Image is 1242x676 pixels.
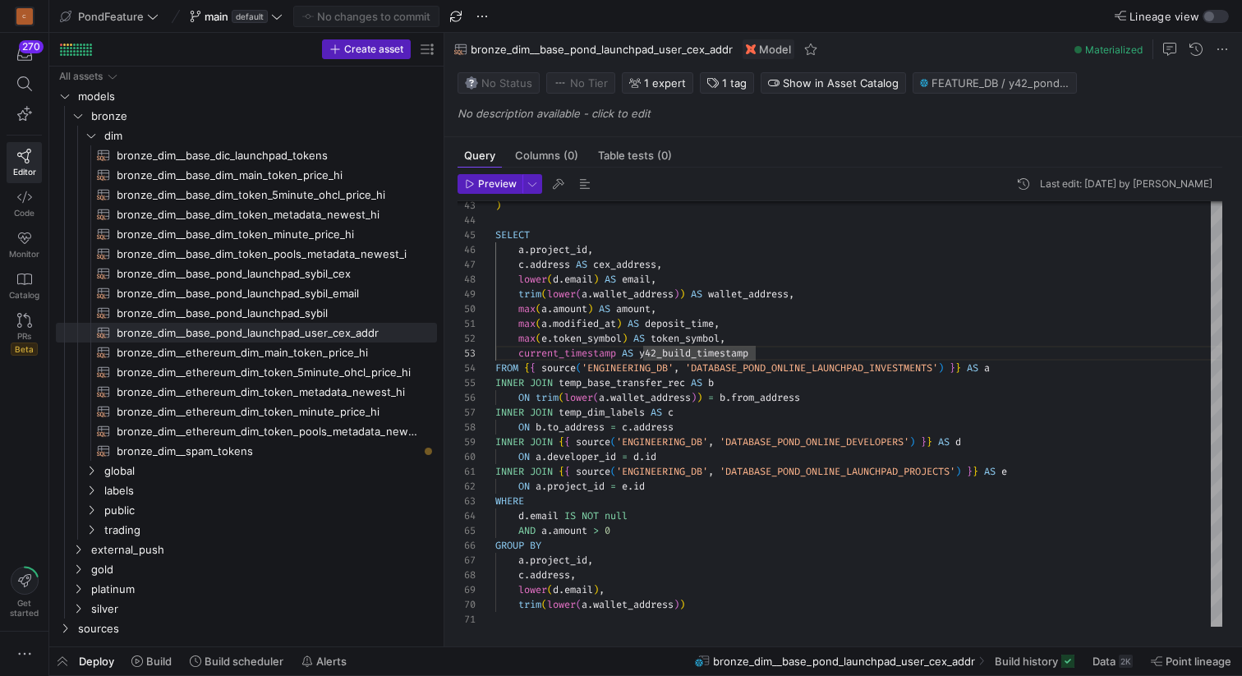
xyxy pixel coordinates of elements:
[515,150,578,161] span: Columns
[731,391,800,404] span: from_address
[117,205,418,224] span: bronze_dim__base_dim_token_metadata_newest_hi​​​​​​​​​​
[639,450,645,463] span: .
[605,391,610,404] span: .
[559,391,564,404] span: (
[536,480,541,493] span: a
[495,465,524,478] span: INNER
[458,375,476,390] div: 55
[656,258,662,271] span: ,
[1001,465,1007,478] span: e
[518,347,616,360] span: current_timestamp
[316,655,347,668] span: Alerts
[633,421,674,434] span: address
[186,6,287,27] button: maindefault
[950,361,955,375] span: }
[938,361,944,375] span: )
[593,273,599,286] span: )
[17,331,31,341] span: PRs
[56,283,437,303] a: bronze_dim__base_pond_launchpad_sybil_email​​​​​​​​​​
[547,421,605,434] span: to_address
[564,391,593,404] span: lower
[56,421,437,441] a: bronze_dim__ethereum_dim_token_pools_metadata_newest_i​​​​​​​​​​
[720,435,909,448] span: 'DATABASE_POND_ONLINE_DEVELOPERS'
[524,361,530,375] span: {
[56,185,437,205] a: bronze_dim__base_dim_token_5minute_ohcl_price_hi​​​​​​​​​​
[322,39,411,59] button: Create asset
[622,273,651,286] span: email
[714,317,720,330] span: ,
[530,406,553,419] span: JOIN
[9,290,39,300] span: Catalog
[541,421,547,434] span: .
[205,10,228,23] span: main
[56,402,437,421] a: bronze_dim__ethereum_dim_token_minute_price_hi​​​​​​​​​​
[931,76,1069,90] span: FEATURE_DB / y42_pondfeature_main / BRONZE_DIM__BASE_POND_LAUNCHPAD_USER_CEX_ADDR
[720,465,955,478] span: 'DATABASE_POND_ONLINE_LAUNCHPAD_PROJECTS'
[708,465,714,478] span: ,
[56,441,437,461] div: Press SPACE to select this row.
[616,465,708,478] span: 'ENGINEERING_DB'
[465,76,532,90] span: No Status
[645,317,714,330] span: deposit_time
[56,244,437,264] div: Press SPACE to select this row.
[294,647,354,675] button: Alerts
[56,303,437,323] a: bronze_dim__base_pond_launchpad_sybil​​​​​​​​​​
[458,390,476,405] div: 56
[657,150,672,161] span: (0)
[91,600,435,619] span: silver
[518,302,536,315] span: max
[554,76,567,90] img: No tier
[56,362,437,382] div: Press SPACE to select this row.
[78,619,435,638] span: sources
[582,287,587,301] span: a
[921,435,927,448] span: }
[587,287,593,301] span: .
[10,598,39,618] span: Get started
[622,347,633,360] span: AS
[530,465,553,478] span: JOIN
[56,421,437,441] div: Press SPACE to select this row.
[524,243,530,256] span: .
[708,391,714,404] span: =
[593,391,599,404] span: (
[495,361,518,375] span: FROM
[955,361,961,375] span: }
[610,465,616,478] span: (
[56,283,437,303] div: Press SPACE to select this row.
[117,146,418,165] span: bronze_dim__base_dic_launchpad_tokens​​​​​​​​​​
[56,205,437,224] div: Press SPACE to select this row.
[1085,647,1140,675] button: Data2K
[91,107,435,126] span: bronze
[117,264,418,283] span: bronze_dim__base_pond_launchpad_sybil_cex​​​​​​​​​​
[536,450,541,463] span: a
[495,228,530,241] span: SELECT
[518,450,530,463] span: ON
[685,361,938,375] span: 'DATABASE_POND_ONLINE_LAUNCHPAD_INVESTMENTS'
[576,361,582,375] span: (
[518,317,536,330] span: max
[605,273,616,286] span: AS
[541,317,547,330] span: a
[616,317,622,330] span: )
[56,323,437,343] div: Press SPACE to select this row.
[622,421,628,434] span: c
[56,224,437,244] a: bronze_dim__base_dim_token_minute_price_hi​​​​​​​​​​
[518,391,530,404] span: ON
[576,465,610,478] span: source
[518,480,530,493] span: ON
[458,107,1235,120] p: No description available - click to edit
[7,224,42,265] a: Monitor
[464,150,495,161] span: Query
[56,67,437,86] div: Press SPACE to select this row.
[725,391,731,404] span: .
[541,450,547,463] span: .
[541,480,547,493] span: .
[530,435,553,448] span: JOIN
[913,72,1077,94] button: FEATURE_DB / y42_pondfeature_main / BRONZE_DIM__BASE_POND_LAUNCHPAD_USER_CEX_ADDR
[559,273,564,286] span: .
[541,332,547,345] span: e
[458,331,476,346] div: 52
[56,106,437,126] div: Press SPACE to select this row.
[56,382,437,402] a: bronze_dim__ethereum_dim_token_metadata_newest_hi​​​​​​​​​​
[7,2,42,30] a: C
